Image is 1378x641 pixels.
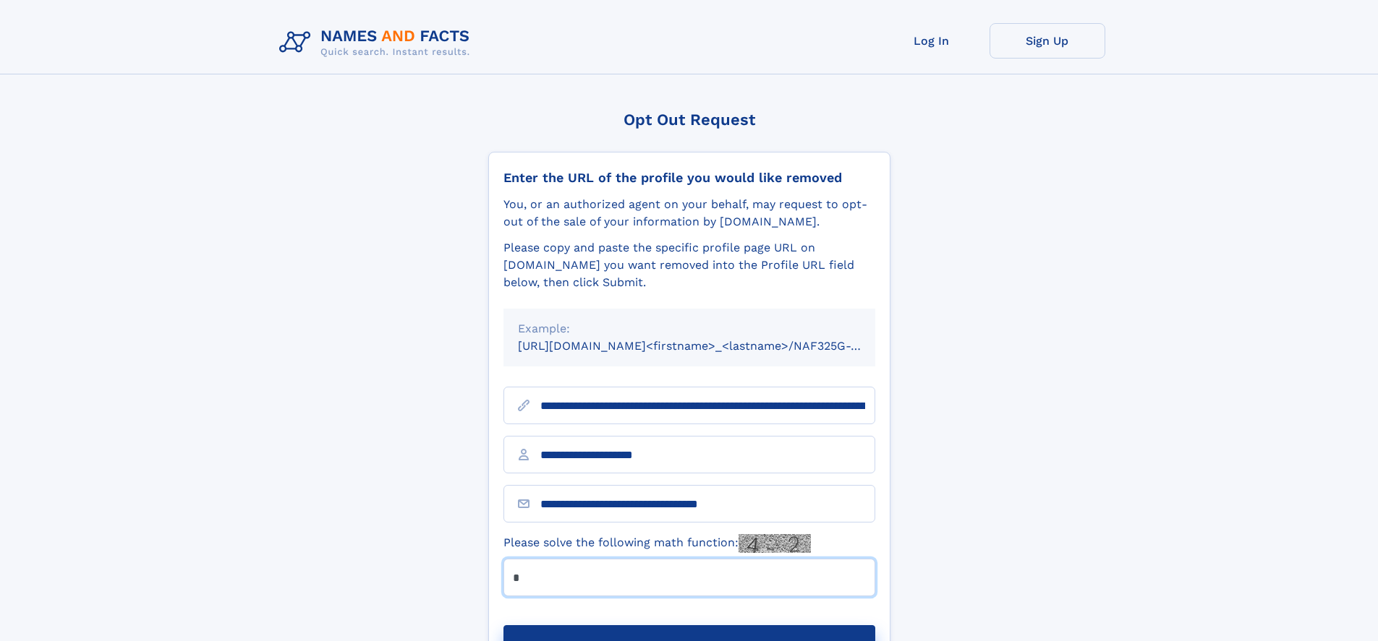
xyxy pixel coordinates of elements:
[518,339,903,353] small: [URL][DOMAIN_NAME]<firstname>_<lastname>/NAF325G-xxxxxxxx
[990,23,1105,59] a: Sign Up
[503,239,875,291] div: Please copy and paste the specific profile page URL on [DOMAIN_NAME] you want removed into the Pr...
[503,534,811,553] label: Please solve the following math function:
[518,320,861,337] div: Example:
[503,170,875,186] div: Enter the URL of the profile you would like removed
[488,111,890,129] div: Opt Out Request
[273,23,482,62] img: Logo Names and Facts
[503,196,875,231] div: You, or an authorized agent on your behalf, may request to opt-out of the sale of your informatio...
[874,23,990,59] a: Log In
